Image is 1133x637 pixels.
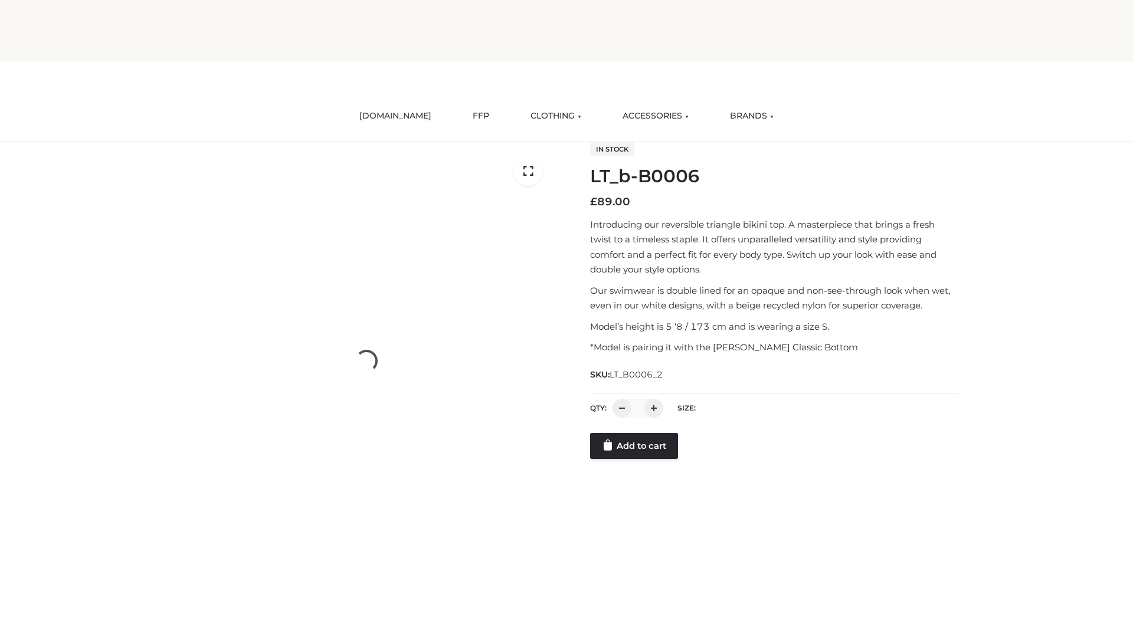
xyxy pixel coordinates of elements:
a: BRANDS [721,103,782,129]
p: Model’s height is 5 ‘8 / 173 cm and is wearing a size S. [590,319,958,334]
a: CLOTHING [522,103,590,129]
span: SKU: [590,367,664,382]
p: Introducing our reversible triangle bikini top. A masterpiece that brings a fresh twist to a time... [590,217,958,277]
p: *Model is pairing it with the [PERSON_NAME] Classic Bottom [590,340,958,355]
bdi: 89.00 [590,195,630,208]
label: Size: [677,403,696,412]
span: LT_B0006_2 [610,369,663,380]
label: QTY: [590,403,607,412]
h1: LT_b-B0006 [590,166,958,187]
a: [DOMAIN_NAME] [351,103,440,129]
p: Our swimwear is double lined for an opaque and non-see-through look when wet, even in our white d... [590,283,958,313]
span: In stock [590,142,634,156]
a: Add to cart [590,433,678,459]
a: FFP [464,103,498,129]
a: ACCESSORIES [614,103,698,129]
span: £ [590,195,597,208]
